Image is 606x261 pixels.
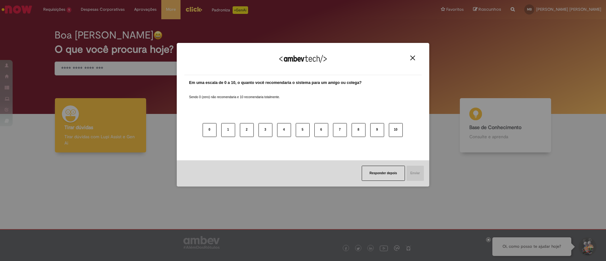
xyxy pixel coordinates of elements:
img: Logo Ambevtech [279,55,327,63]
button: 2 [240,123,254,137]
button: 10 [389,123,403,137]
button: 7 [333,123,347,137]
label: Em uma escala de 0 a 10, o quanto você recomendaria o sistema para um amigo ou colega? [189,80,362,86]
label: Sendo 0 (zero) não recomendaria e 10 recomendaria totalmente. [189,87,280,99]
button: 5 [296,123,310,137]
button: Close [408,55,417,61]
button: Responder depois [362,166,405,181]
button: 3 [258,123,272,137]
button: 1 [221,123,235,137]
button: 9 [370,123,384,137]
img: Close [410,56,415,60]
button: 8 [352,123,365,137]
button: 0 [203,123,217,137]
button: 6 [314,123,328,137]
button: 4 [277,123,291,137]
